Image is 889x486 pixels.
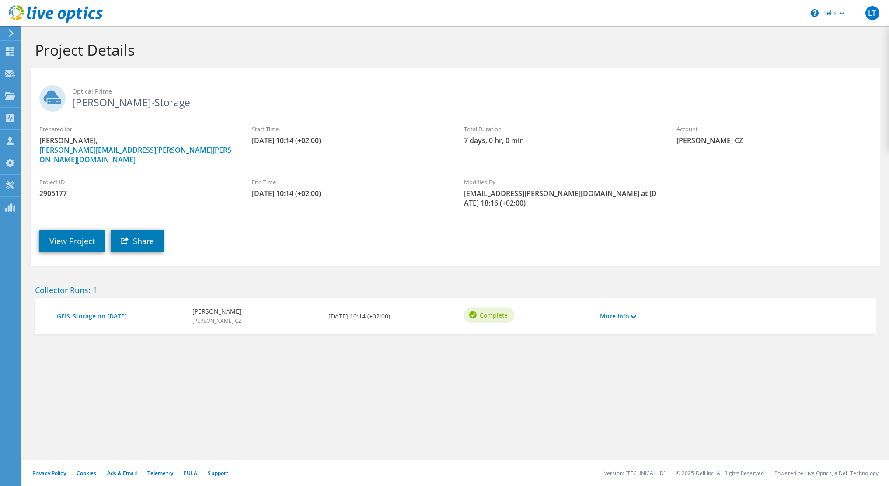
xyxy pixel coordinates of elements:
[32,469,66,477] a: Privacy Policy
[480,310,508,320] span: Complete
[464,189,659,208] span: [EMAIL_ADDRESS][PERSON_NAME][DOMAIN_NAME] at [DATE] 18:16 (+02:00)
[107,469,137,477] a: Ads & Email
[464,178,659,186] label: Modified By
[39,230,105,252] a: View Project
[77,469,97,477] a: Cookies
[39,189,234,198] span: 2905177
[111,230,164,252] a: Share
[39,136,234,164] span: [PERSON_NAME],
[676,136,872,145] span: [PERSON_NAME] CZ
[600,311,636,321] a: More Info
[39,178,234,186] label: Project ID
[147,469,173,477] a: Telemetry
[192,317,241,325] span: [PERSON_NAME] CZ
[328,311,390,321] b: [DATE] 10:14 (+02:00)
[464,125,659,133] label: Total Duration
[57,311,184,321] a: GEIS_Storage on [DATE]
[811,9,819,17] svg: \n
[208,469,228,477] a: Support
[72,87,872,96] span: Optical Prime
[35,285,876,295] h2: Collector Runs: 1
[35,41,872,59] h1: Project Details
[39,145,231,164] a: [PERSON_NAME][EMAIL_ADDRESS][PERSON_NAME][PERSON_NAME][DOMAIN_NAME]
[252,178,447,186] label: End Time
[676,125,872,133] label: Account
[252,189,447,198] span: [DATE] 10:14 (+02:00)
[676,469,764,477] li: © 2025 Dell Inc. All Rights Reserved
[774,469,879,477] li: Powered by Live Optics, a Dell Technology
[252,125,447,133] label: Start Time
[865,6,879,20] span: LT
[39,125,234,133] label: Prepared for
[464,136,659,145] span: 7 days, 0 hr, 0 min
[252,136,447,145] span: [DATE] 10:14 (+02:00)
[604,469,666,477] li: Version: [TECHNICAL_ID]
[39,85,872,107] h2: [PERSON_NAME]-Storage
[192,307,241,316] b: [PERSON_NAME]
[184,469,197,477] a: EULA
